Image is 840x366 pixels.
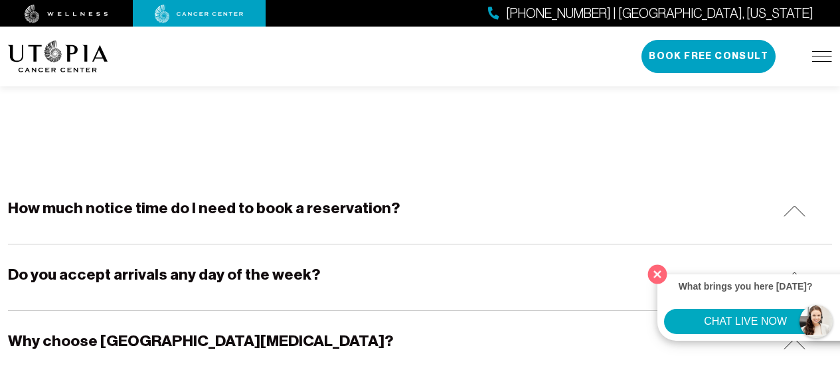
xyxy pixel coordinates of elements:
h5: Why choose [GEOGRAPHIC_DATA][MEDICAL_DATA]? [8,331,393,351]
img: wellness [25,5,108,23]
h5: Do you accept arrivals any day of the week? [8,264,320,285]
button: Close [644,260,671,288]
img: icon [784,338,805,349]
a: [PHONE_NUMBER] | [GEOGRAPHIC_DATA], [US_STATE] [488,4,813,23]
img: icon [784,272,805,283]
strong: What brings you here [DATE]? [679,281,813,292]
img: cancer center [155,5,244,23]
h5: How much notice time do I need to book a reservation? [8,198,400,219]
button: Book Free Consult [641,40,776,73]
button: CHAT LIVE NOW [664,309,827,334]
img: icon [784,205,805,217]
img: icon-hamburger [812,51,832,62]
span: [PHONE_NUMBER] | [GEOGRAPHIC_DATA], [US_STATE] [506,4,813,23]
img: logo [8,41,108,72]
